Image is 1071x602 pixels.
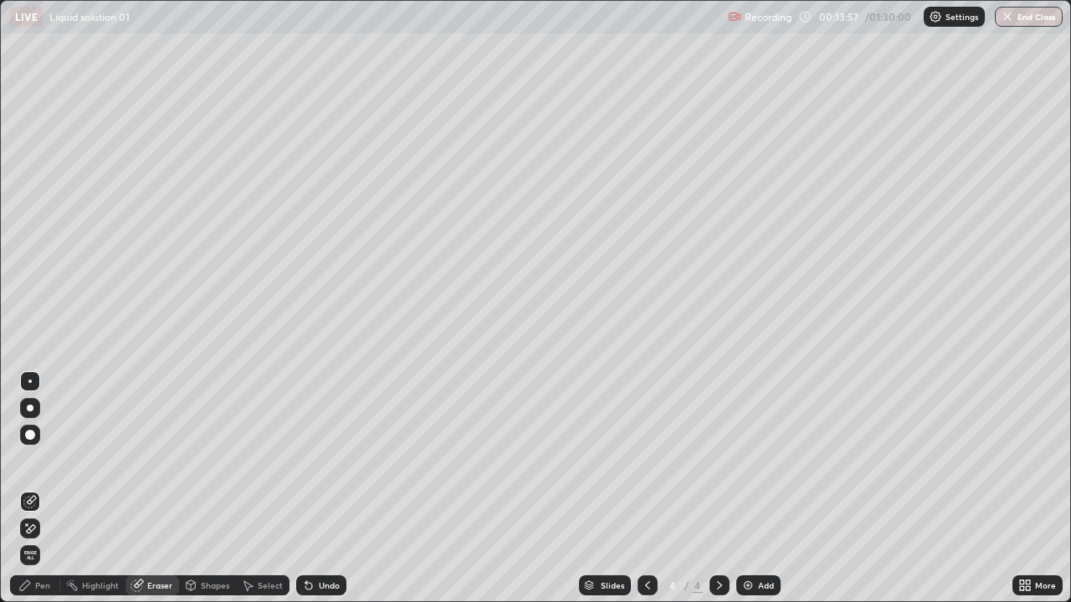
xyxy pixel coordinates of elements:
div: Add [758,581,774,589]
div: / [684,580,689,590]
div: Pen [35,581,50,589]
div: More [1035,581,1056,589]
div: Undo [319,581,340,589]
img: class-settings-icons [929,10,942,23]
div: Select [258,581,283,589]
p: LIVE [15,10,38,23]
div: 4 [693,578,703,593]
div: 4 [664,580,681,590]
img: recording.375f2c34.svg [728,10,741,23]
div: Slides [601,581,624,589]
img: end-class-cross [1001,10,1014,23]
div: Eraser [147,581,172,589]
span: Erase all [21,550,39,560]
p: Settings [945,13,978,21]
p: Recording [745,11,792,23]
button: End Class [995,7,1063,27]
div: Highlight [82,581,119,589]
div: Shapes [201,581,229,589]
p: Liquid solution 01 [49,10,130,23]
img: add-slide-button [741,579,755,592]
